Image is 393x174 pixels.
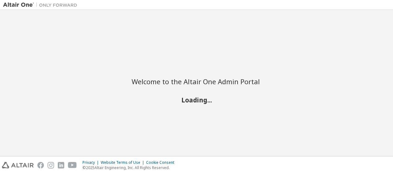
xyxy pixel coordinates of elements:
p: © 2025 Altair Engineering, Inc. All Rights Reserved. [82,165,178,170]
img: instagram.svg [48,162,54,168]
div: Cookie Consent [146,160,178,165]
img: youtube.svg [68,162,77,168]
img: altair_logo.svg [2,162,34,168]
h2: Loading... [132,96,261,104]
img: facebook.svg [37,162,44,168]
div: Privacy [82,160,101,165]
img: Altair One [3,2,80,8]
h2: Welcome to the Altair One Admin Portal [132,77,261,86]
img: linkedin.svg [58,162,64,168]
div: Website Terms of Use [101,160,146,165]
